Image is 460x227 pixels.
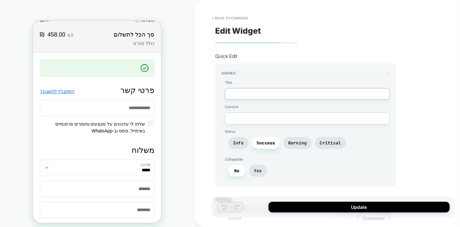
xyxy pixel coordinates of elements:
strong: ‏458.00 ‏ ₪ [7,10,32,18]
span: Critical [320,140,341,146]
div: Styling [215,196,396,202]
span: Yes [254,168,262,174]
span: No [234,168,240,174]
span: Warning [288,140,307,146]
span: Banner [222,71,235,75]
span: Status [225,129,390,134]
button: Update [268,202,450,212]
button: < Back to changes [209,13,251,23]
span: כולל מע"מ [100,20,121,25]
label: שלחו לי עדכונים על מבצעים וחומרים פרסומיים באימייל, סמס וב-WhatsApp [7,100,115,114]
span: Edit Widget [215,26,261,36]
span: - [388,71,390,75]
span: Info [233,140,244,146]
span: Title [225,80,390,85]
span: Collapsible [225,157,390,162]
span: Success [257,140,275,146]
a: התחבר/י לחשבונך [7,67,41,74]
strong: סך הכל לתשלום [81,11,121,17]
h2: משלוח [7,124,121,134]
span: Content [225,105,390,109]
span: ILS [35,12,40,17]
span: Quick Edit [215,53,237,59]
